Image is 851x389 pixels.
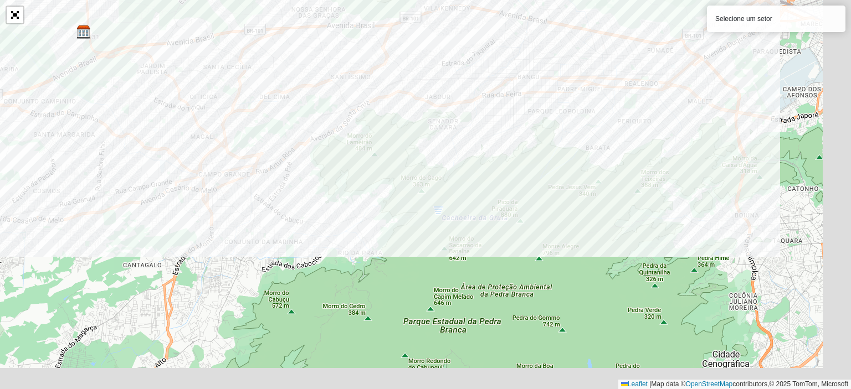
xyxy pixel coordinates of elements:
a: Abrir mapa em tela cheia [7,7,23,23]
div: Map data © contributors,© 2025 TomTom, Microsoft [618,380,851,389]
span: | [649,380,651,388]
div: Selecione um setor [707,6,845,32]
a: OpenStreetMap [686,380,733,388]
a: Leaflet [621,380,648,388]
